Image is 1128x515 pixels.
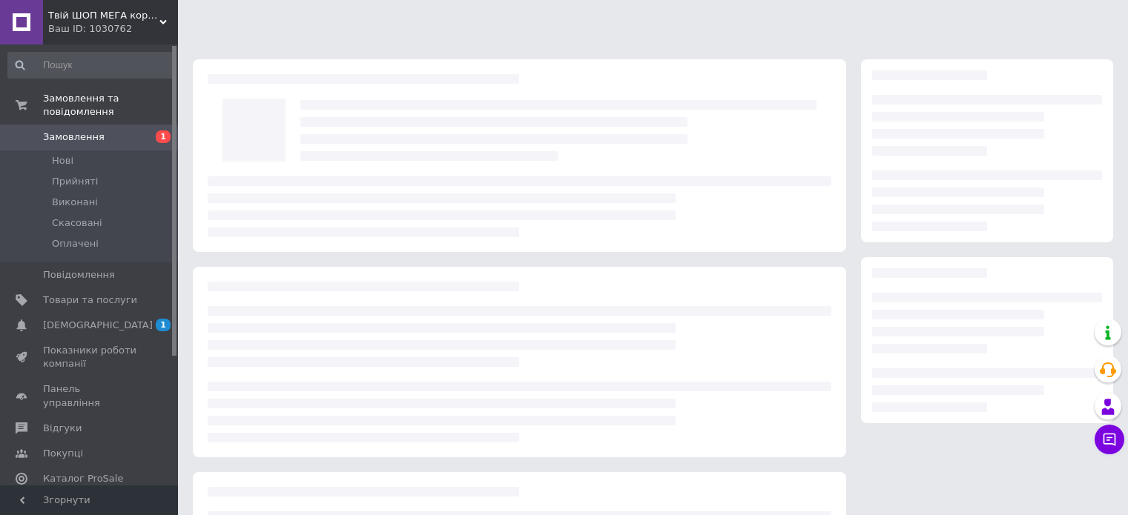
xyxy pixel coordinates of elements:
[156,130,171,143] span: 1
[43,319,153,332] span: [DEMOGRAPHIC_DATA]
[48,9,159,22] span: Твій ШОП МЕГА корисних речей "Механік"
[43,268,115,282] span: Повідомлення
[52,175,98,188] span: Прийняті
[48,22,178,36] div: Ваш ID: 1030762
[43,382,137,409] span: Панель управління
[156,319,171,331] span: 1
[7,52,175,79] input: Пошук
[43,447,83,460] span: Покупці
[43,344,137,371] span: Показники роботи компанії
[43,130,105,144] span: Замовлення
[43,293,137,307] span: Товари та послуги
[43,472,123,485] span: Каталог ProSale
[43,92,178,119] span: Замовлення та повідомлення
[52,237,99,250] span: Оплачені
[1095,425,1124,454] button: Чат з покупцем
[43,422,82,435] span: Відгуки
[52,154,73,167] span: Нові
[52,196,98,209] span: Виконані
[52,216,102,230] span: Скасовані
